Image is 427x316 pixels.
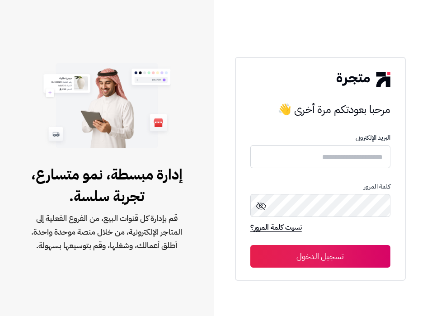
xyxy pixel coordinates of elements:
[250,134,390,141] p: البريد الإلكترونى
[29,164,185,207] span: إدارة مبسطة، نمو متسارع، تجربة سلسة.
[250,183,390,190] p: كلمة المرور
[250,222,302,235] a: نسيت كلمة المرور؟
[250,100,390,118] h3: مرحبا بعودتكم مرة أخرى 👋
[337,72,390,86] img: logo-2.png
[29,212,185,252] span: قم بإدارة كل قنوات البيع، من الفروع الفعلية إلى المتاجر الإلكترونية، من خلال منصة موحدة واحدة. أط...
[250,245,390,268] button: تسجيل الدخول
